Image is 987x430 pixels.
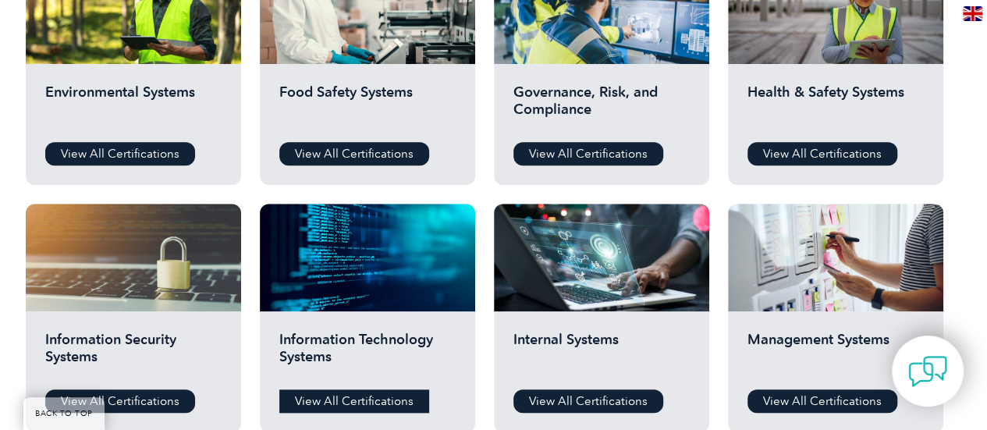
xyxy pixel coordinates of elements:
h2: Governance, Risk, and Compliance [513,84,690,130]
a: View All Certifications [513,389,663,413]
a: View All Certifications [45,389,195,413]
a: BACK TO TOP [23,397,105,430]
a: View All Certifications [279,389,429,413]
a: View All Certifications [747,389,897,413]
h2: Information Technology Systems [279,331,456,378]
h2: Environmental Systems [45,84,222,130]
a: View All Certifications [513,142,663,165]
h2: Health & Safety Systems [747,84,924,130]
img: contact-chat.png [908,352,947,391]
a: View All Certifications [279,142,429,165]
h2: Information Security Systems [45,331,222,378]
a: View All Certifications [747,142,897,165]
h2: Internal Systems [513,331,690,378]
a: View All Certifications [45,142,195,165]
h2: Food Safety Systems [279,84,456,130]
img: en [963,6,982,21]
h2: Management Systems [747,331,924,378]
